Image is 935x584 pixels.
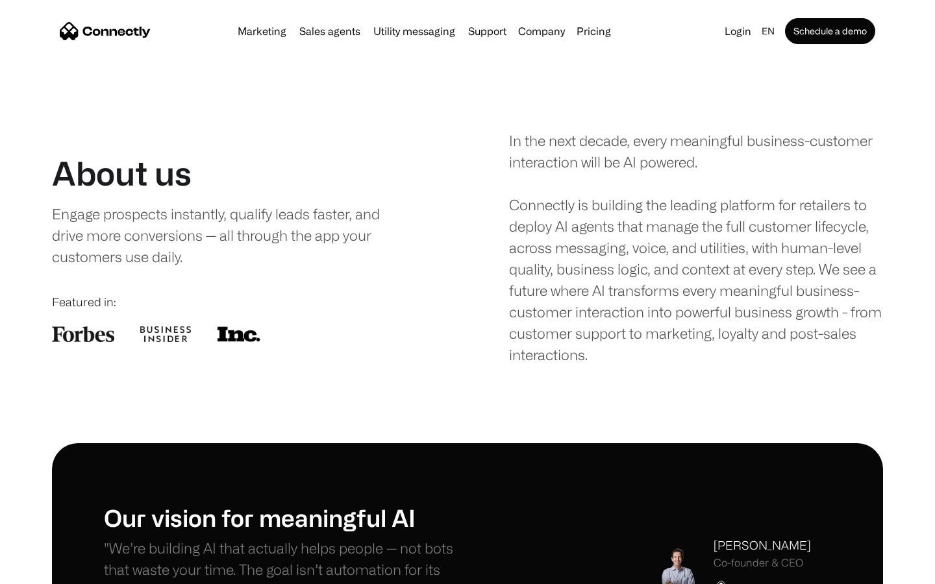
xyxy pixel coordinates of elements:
div: Engage prospects instantly, qualify leads faster, and drive more conversions — all through the ap... [52,203,407,267]
div: Featured in: [52,293,426,311]
a: Marketing [232,26,292,36]
a: Support [463,26,512,36]
h1: Our vision for meaningful AI [104,504,467,531]
div: en [762,22,775,40]
a: Login [719,22,756,40]
div: Co-founder & CEO [714,557,811,569]
div: Company [518,22,565,40]
a: Sales agents [294,26,366,36]
a: Pricing [571,26,616,36]
aside: Language selected: English [13,560,78,579]
h1: About us [52,154,192,193]
a: Utility messaging [368,26,460,36]
div: [PERSON_NAME] [714,537,811,554]
a: Schedule a demo [785,18,875,44]
div: In the next decade, every meaningful business-customer interaction will be AI powered. Connectly ... [509,130,883,365]
ul: Language list [26,561,78,579]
